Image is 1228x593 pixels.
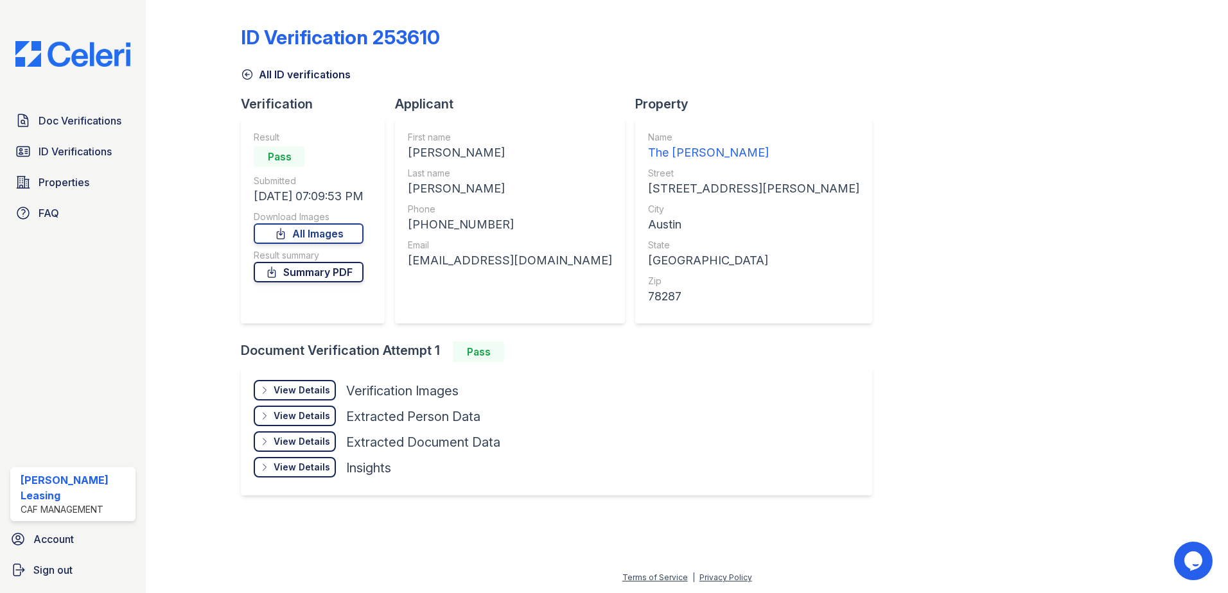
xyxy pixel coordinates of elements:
div: [PERSON_NAME] [408,144,612,162]
div: Street [648,167,859,180]
div: State [648,239,859,252]
a: All ID verifications [241,67,351,82]
div: Phone [408,203,612,216]
div: Document Verification Attempt 1 [241,341,882,362]
div: [DATE] 07:09:53 PM [254,187,364,205]
a: All Images [254,223,364,244]
div: Result summary [254,249,364,262]
div: Download Images [254,211,364,223]
div: [PERSON_NAME] [408,180,612,198]
a: Doc Verifications [10,108,136,133]
div: [STREET_ADDRESS][PERSON_NAME] [648,180,859,198]
span: Doc Verifications [39,113,121,128]
a: Privacy Policy [699,572,752,582]
div: Verification [241,95,395,113]
div: Email [408,239,612,252]
a: Sign out [5,557,141,583]
div: Pass [453,341,504,362]
a: Account [5,526,141,552]
div: Extracted Document Data [346,433,500,451]
a: Summary PDF [254,262,364,282]
div: ID Verification 253610 [241,26,440,49]
span: Properties [39,175,89,190]
div: Zip [648,275,859,288]
div: [EMAIL_ADDRESS][DOMAIN_NAME] [408,252,612,270]
div: View Details [274,435,330,448]
div: City [648,203,859,216]
div: [PHONE_NUMBER] [408,216,612,234]
div: 78287 [648,288,859,305]
span: Account [33,531,74,547]
span: Sign out [33,562,73,578]
div: [PERSON_NAME] Leasing [21,472,130,503]
img: CE_Logo_Blue-a8612792a0a2168367f1c8372b55b34899dd931a85d93a1a3d3e32e68fde9ad4.png [5,41,141,67]
div: View Details [274,461,330,474]
div: Name [648,131,859,144]
div: Insights [346,459,391,477]
div: View Details [274,409,330,422]
div: Verification Images [346,382,459,400]
a: Terms of Service [622,572,688,582]
div: Property [635,95,882,113]
a: Name The [PERSON_NAME] [648,131,859,162]
a: ID Verifications [10,139,136,164]
div: Extracted Person Data [346,408,480,425]
div: Result [254,131,364,144]
div: Submitted [254,175,364,187]
span: ID Verifications [39,144,112,159]
iframe: chat widget [1174,542,1215,580]
div: First name [408,131,612,144]
div: [GEOGRAPHIC_DATA] [648,252,859,270]
span: FAQ [39,205,59,221]
a: FAQ [10,200,136,226]
div: Austin [648,216,859,234]
div: View Details [274,384,330,397]
div: Applicant [395,95,635,113]
div: Pass [254,146,305,167]
div: The [PERSON_NAME] [648,144,859,162]
div: CAF Management [21,503,130,516]
div: Last name [408,167,612,180]
div: | [692,572,695,582]
a: Properties [10,169,136,195]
